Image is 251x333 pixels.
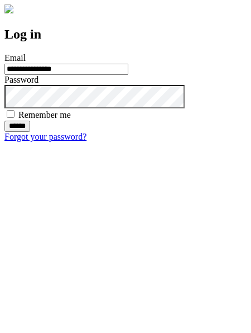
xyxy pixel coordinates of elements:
[4,132,86,141] a: Forgot your password?
[4,4,13,13] img: logo-4e3dc11c47720685a147b03b5a06dd966a58ff35d612b21f08c02c0306f2b779.png
[4,27,247,42] h2: Log in
[4,53,26,63] label: Email
[18,110,71,120] label: Remember me
[4,75,38,84] label: Password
